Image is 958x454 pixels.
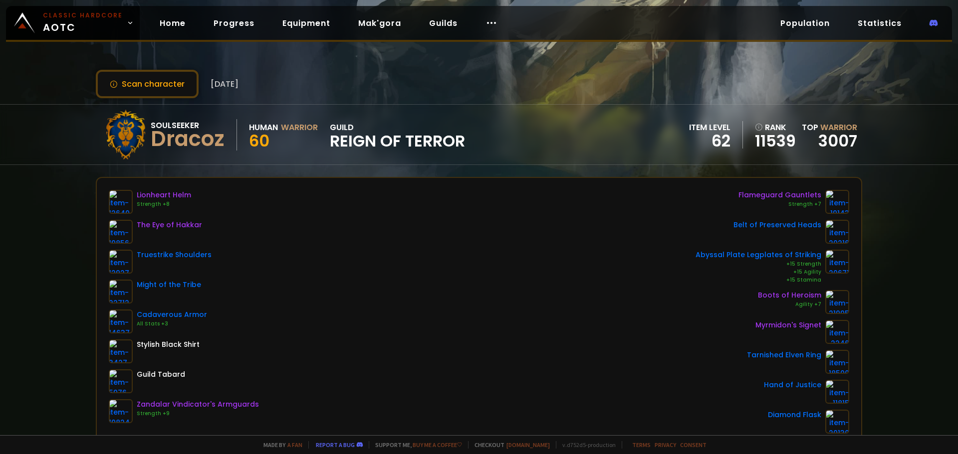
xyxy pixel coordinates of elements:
span: v. d752d5 - production [556,441,616,449]
a: Home [152,13,194,33]
div: All Stats +3 [137,320,207,328]
a: Consent [680,441,707,449]
img: item-19856 [109,220,133,244]
a: Terms [632,441,651,449]
span: Checkout [468,441,550,449]
div: rank [755,121,796,134]
img: item-19824 [109,399,133,423]
a: Population [772,13,838,33]
div: The Eye of Hakkar [137,220,202,230]
img: item-14637 [109,309,133,333]
div: Soulseeker [151,119,225,132]
span: Made by [257,441,302,449]
img: item-18500 [825,350,849,374]
a: Mak'gora [350,13,409,33]
div: Lionheart Helm [137,190,191,200]
img: item-12927 [109,250,133,274]
a: Report a bug [316,441,355,449]
a: [DOMAIN_NAME] [506,441,550,449]
div: Strength +8 [137,200,191,208]
button: Scan character [96,70,199,98]
img: item-11815 [825,380,849,404]
div: Flameguard Gauntlets [738,190,821,200]
img: item-20130 [825,410,849,434]
span: Reign of Terror [330,134,465,149]
div: Strength +9 [137,410,259,418]
a: 3007 [818,130,857,152]
span: [DATE] [211,78,239,90]
div: Strength +7 [738,200,821,208]
div: Abyssal Plate Legplates of Striking [696,250,821,260]
a: a fan [287,441,302,449]
div: Hand of Justice [764,380,821,390]
div: Truestrike Shoulders [137,250,212,260]
img: item-12640 [109,190,133,214]
img: item-20216 [825,220,849,244]
img: item-21995 [825,290,849,314]
a: Statistics [850,13,910,33]
img: item-2246 [825,320,849,344]
div: Stylish Black Shirt [137,339,200,350]
div: guild [330,121,465,149]
div: +15 Stamina [696,276,821,284]
a: Progress [206,13,262,33]
div: +15 Agility [696,268,821,276]
a: Buy me a coffee [413,441,462,449]
div: Diamond Flask [768,410,821,420]
div: Human [249,121,278,134]
div: Warrior [281,121,318,134]
div: Guild Tabard [137,369,185,380]
div: 62 [689,134,730,149]
div: Top [802,121,857,134]
div: Tarnished Elven Ring [747,350,821,360]
a: Classic HardcoreAOTC [6,6,140,40]
img: item-22712 [109,280,133,303]
small: Classic Hardcore [43,11,123,20]
img: item-19143 [825,190,849,214]
span: Support me, [369,441,462,449]
div: Agility +7 [758,301,821,308]
div: Dracoz [151,132,225,147]
div: Myrmidon's Signet [755,320,821,330]
img: item-5976 [109,369,133,393]
a: Equipment [274,13,338,33]
a: Guilds [421,13,466,33]
a: 11539 [755,134,796,149]
a: Privacy [655,441,676,449]
div: Boots of Heroism [758,290,821,301]
img: item-20671 [825,250,849,274]
span: AOTC [43,11,123,35]
div: Belt of Preserved Heads [733,220,821,230]
div: Cadaverous Armor [137,309,207,320]
span: 60 [249,130,269,152]
div: Might of the Tribe [137,280,201,290]
div: +15 Strength [696,260,821,268]
img: item-3427 [109,339,133,363]
span: Warrior [820,122,857,133]
div: Zandalar Vindicator's Armguards [137,399,259,410]
div: item level [689,121,730,134]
